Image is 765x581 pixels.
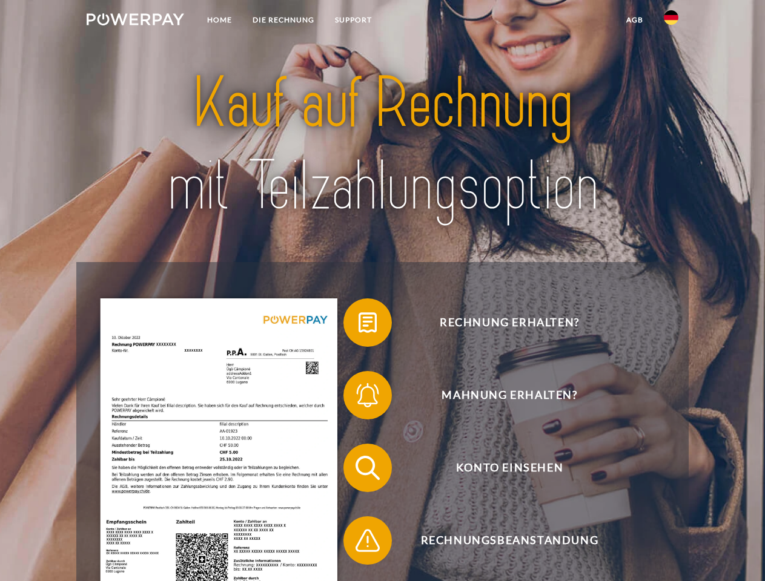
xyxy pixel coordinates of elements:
a: DIE RECHNUNG [242,9,325,31]
span: Mahnung erhalten? [361,371,658,419]
button: Mahnung erhalten? [343,371,658,419]
span: Konto einsehen [361,444,658,492]
img: qb_bell.svg [353,380,383,410]
a: agb [616,9,654,31]
button: Konto einsehen [343,444,658,492]
button: Rechnungsbeanstandung [343,516,658,565]
img: logo-powerpay-white.svg [87,13,184,25]
img: qb_warning.svg [353,525,383,556]
img: de [664,10,678,25]
button: Rechnung erhalten? [343,298,658,347]
img: qb_bill.svg [353,307,383,338]
img: qb_search.svg [353,453,383,483]
img: title-powerpay_de.svg [116,58,649,232]
a: SUPPORT [325,9,382,31]
span: Rechnung erhalten? [361,298,658,347]
span: Rechnungsbeanstandung [361,516,658,565]
a: Home [197,9,242,31]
